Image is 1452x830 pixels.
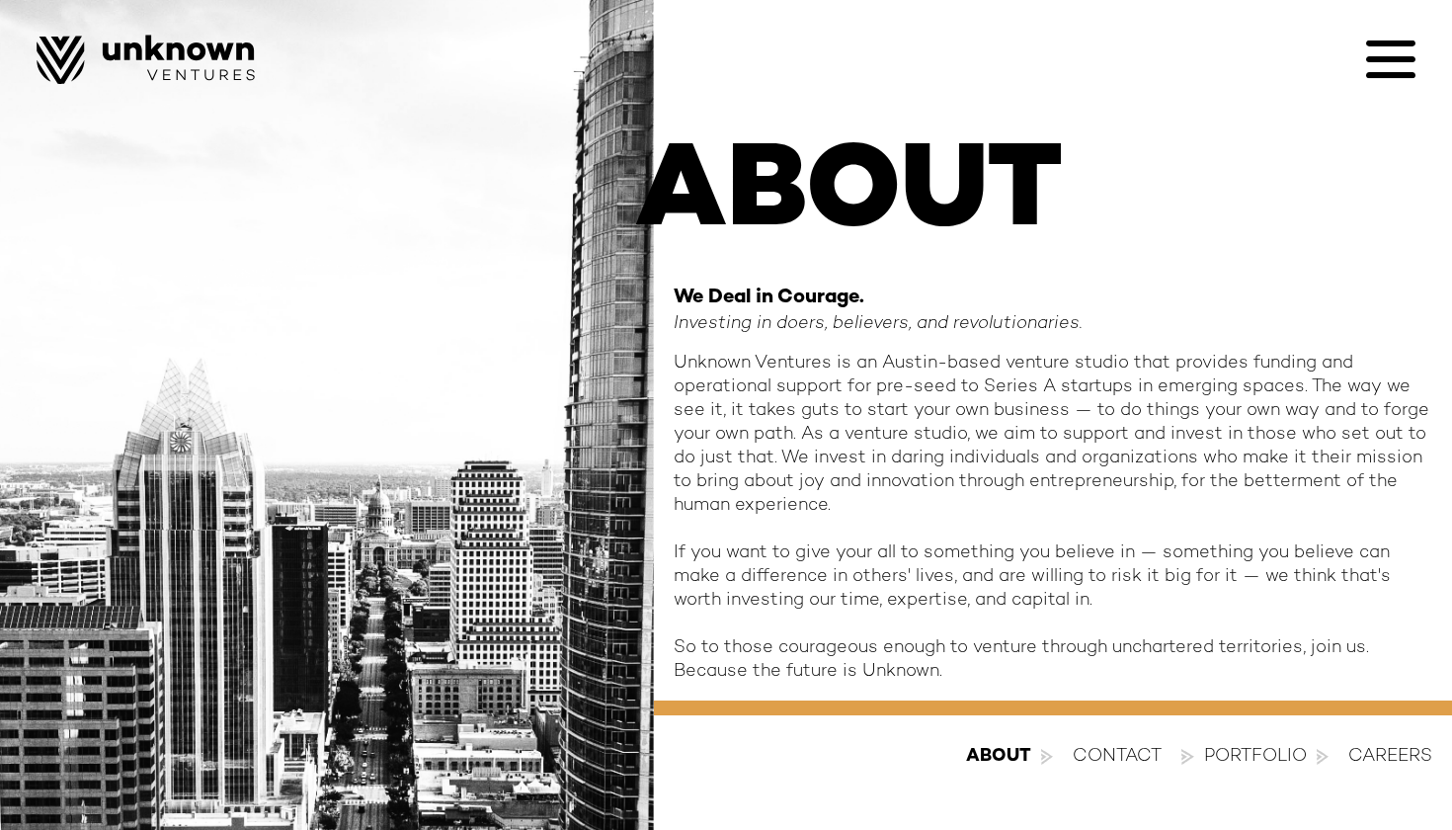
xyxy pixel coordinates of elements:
div: about [966,745,1031,769]
div: Unknown Ventures is an Austin-based venture studio that provides funding and operational support ... [674,352,1433,684]
strong: We Deal in Courage. [674,288,864,308]
a: Portfolio [1204,745,1329,769]
h1: ABOUT [437,137,1081,256]
img: An image of a white arrow. [1317,749,1329,764]
img: Image of Unknown Ventures Logo. [37,35,255,84]
a: Careers [1348,745,1432,769]
img: An image of a white arrow. [1041,749,1053,764]
img: An image of a white arrow. [1181,749,1193,764]
div: Portfolio [1204,745,1307,769]
a: contact [1073,745,1162,769]
a: about [966,745,1053,769]
em: Investing in doers, believers, and revolutionaries. [674,314,1083,333]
